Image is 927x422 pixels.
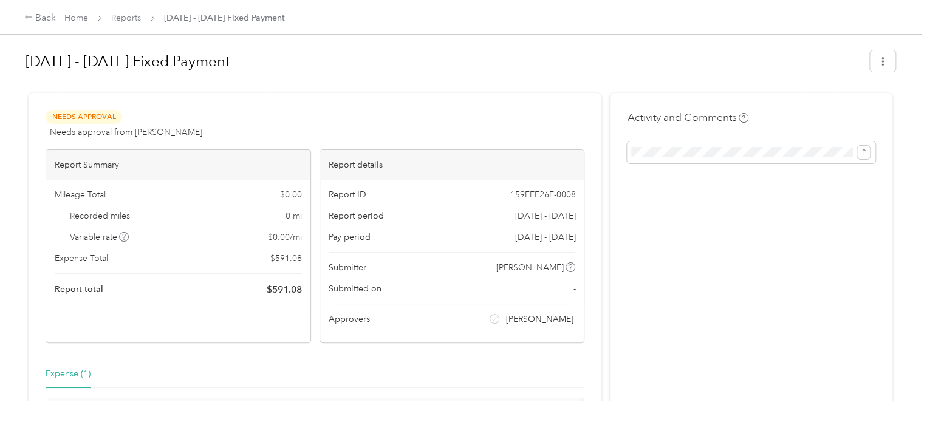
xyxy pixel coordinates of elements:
[55,283,103,296] span: Report total
[329,261,366,274] span: Submitter
[280,188,302,201] span: $ 0.00
[496,261,564,274] span: [PERSON_NAME]
[286,209,302,222] span: 0 mi
[64,13,88,23] a: Home
[329,188,366,201] span: Report ID
[24,11,56,26] div: Back
[46,367,91,381] div: Expense (1)
[111,13,141,23] a: Reports
[506,313,573,325] span: [PERSON_NAME]
[329,282,381,295] span: Submitted on
[329,231,371,243] span: Pay period
[55,188,106,201] span: Mileage Total
[268,231,302,243] span: $ 0.00 / mi
[515,231,575,243] span: [DATE] - [DATE]
[70,209,130,222] span: Recorded miles
[26,47,861,76] h1: Sep 1 - 30, 2025 Fixed Payment
[50,126,202,138] span: Needs approval from [PERSON_NAME]
[164,12,285,24] span: [DATE] - [DATE] Fixed Payment
[320,150,584,180] div: Report details
[859,354,927,422] iframe: Everlance-gr Chat Button Frame
[510,188,575,201] span: 159FEE26E-0008
[46,150,310,180] div: Report Summary
[46,110,122,124] span: Needs Approval
[270,252,302,265] span: $ 591.08
[70,231,129,243] span: Variable rate
[267,282,302,297] span: $ 591.08
[329,313,370,325] span: Approvers
[627,110,748,125] h4: Activity and Comments
[515,209,575,222] span: [DATE] - [DATE]
[55,252,108,265] span: Expense Total
[329,209,384,222] span: Report period
[573,282,575,295] span: -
